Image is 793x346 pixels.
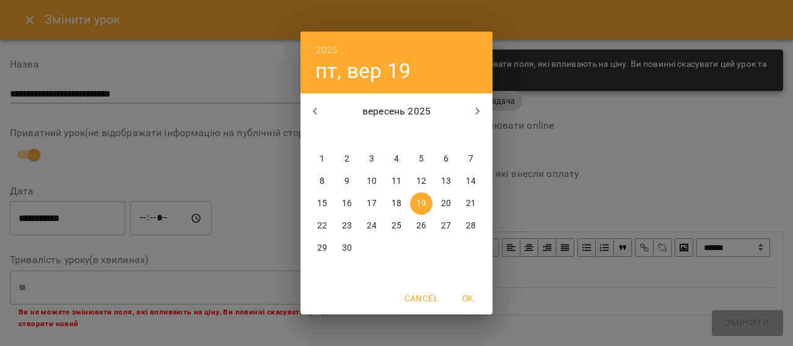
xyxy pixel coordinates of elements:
span: вт [336,129,358,142]
button: 14 [460,170,482,192]
p: 15 [317,197,327,210]
button: 19 [410,192,432,215]
button: 15 [311,192,333,215]
span: ср [361,129,383,142]
button: 5 [410,148,432,170]
p: 24 [367,220,377,232]
p: 7 [468,153,473,165]
p: 23 [342,220,352,232]
p: 28 [466,220,476,232]
p: 1 [320,153,325,165]
button: 2 [336,148,358,170]
button: 24 [361,215,383,237]
button: 9 [336,170,358,192]
span: OK [453,291,483,306]
button: пт, вер 19 [315,58,411,84]
span: нд [460,129,482,142]
p: 14 [466,175,476,188]
p: 12 [416,175,426,188]
button: 4 [385,148,408,170]
p: 17 [367,197,377,210]
button: 13 [435,170,457,192]
button: Cancel [400,287,443,309]
p: 13 [441,175,451,188]
button: 2025 [315,41,338,59]
p: 22 [317,220,327,232]
button: 8 [311,170,333,192]
button: 20 [435,192,457,215]
button: 17 [361,192,383,215]
p: 9 [344,175,349,188]
button: OK [448,287,488,309]
button: 11 [385,170,408,192]
p: 10 [367,175,377,188]
span: чт [385,129,408,142]
p: 11 [392,175,401,188]
p: 6 [444,153,449,165]
button: 23 [336,215,358,237]
span: сб [435,129,457,142]
p: 16 [342,197,352,210]
button: 12 [410,170,432,192]
button: 26 [410,215,432,237]
span: пн [311,129,333,142]
p: вересень 2025 [330,104,463,119]
button: 28 [460,215,482,237]
p: 8 [320,175,325,188]
p: 3 [369,153,374,165]
button: 22 [311,215,333,237]
button: 6 [435,148,457,170]
button: 30 [336,237,358,259]
p: 30 [342,242,352,254]
button: 10 [361,170,383,192]
p: 27 [441,220,451,232]
p: 21 [466,197,476,210]
p: 18 [392,197,401,210]
button: 3 [361,148,383,170]
button: 25 [385,215,408,237]
p: 19 [416,197,426,210]
span: Cancel [405,291,438,306]
p: 4 [394,153,399,165]
button: 21 [460,192,482,215]
p: 25 [392,220,401,232]
p: 20 [441,197,451,210]
span: пт [410,129,432,142]
p: 2 [344,153,349,165]
p: 26 [416,220,426,232]
button: 18 [385,192,408,215]
button: 27 [435,215,457,237]
button: 1 [311,148,333,170]
button: 29 [311,237,333,259]
button: 7 [460,148,482,170]
p: 29 [317,242,327,254]
button: 16 [336,192,358,215]
p: 5 [419,153,424,165]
